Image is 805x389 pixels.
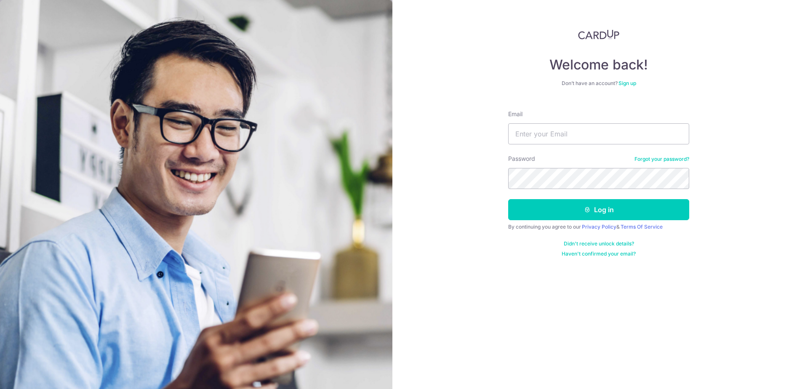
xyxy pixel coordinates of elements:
a: Terms Of Service [621,224,663,230]
div: Don’t have an account? [508,80,689,87]
a: Haven't confirmed your email? [562,250,636,257]
div: By continuing you agree to our & [508,224,689,230]
img: CardUp Logo [578,29,619,40]
a: Didn't receive unlock details? [564,240,634,247]
a: Forgot your password? [634,156,689,163]
button: Log in [508,199,689,220]
a: Sign up [618,80,636,86]
input: Enter your Email [508,123,689,144]
label: Email [508,110,522,118]
a: Privacy Policy [582,224,616,230]
h4: Welcome back! [508,56,689,73]
label: Password [508,155,535,163]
